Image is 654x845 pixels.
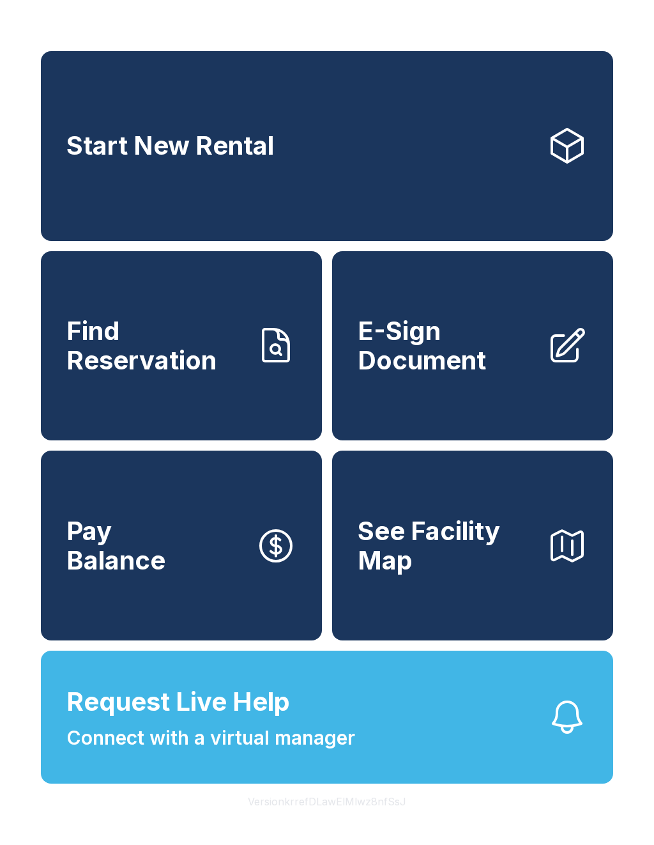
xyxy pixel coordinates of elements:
[238,784,416,819] button: VersionkrrefDLawElMlwz8nfSsJ
[66,724,355,752] span: Connect with a virtual manager
[66,316,245,375] span: Find Reservation
[66,683,290,721] span: Request Live Help
[41,251,322,441] a: Find Reservation
[66,516,165,575] span: Pay Balance
[332,451,613,640] button: See Facility Map
[358,316,536,375] span: E-Sign Document
[358,516,536,575] span: See Facility Map
[41,51,613,241] a: Start New Rental
[66,131,274,160] span: Start New Rental
[41,451,322,640] button: PayBalance
[41,651,613,784] button: Request Live HelpConnect with a virtual manager
[332,251,613,441] a: E-Sign Document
